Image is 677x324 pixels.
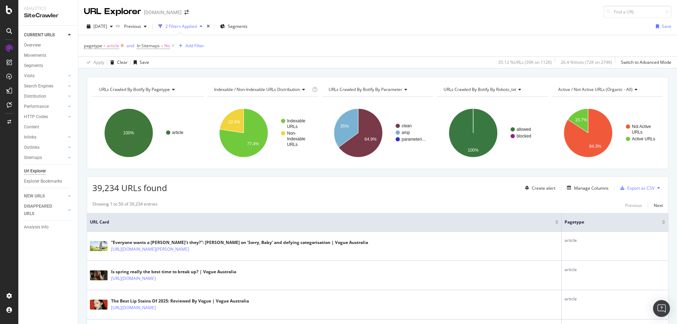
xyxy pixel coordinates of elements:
[442,84,542,95] h4: URLs Crawled By Botify By robots_txt
[228,120,240,124] text: 22.6%
[557,84,657,95] h4: Active / Not Active URLs
[107,41,119,51] span: article
[24,178,62,185] div: Explorer Bookmarks
[24,113,48,121] div: HTTP Codes
[24,123,73,131] a: Content
[127,43,134,49] div: and
[116,23,121,29] span: vs
[111,246,189,253] a: [URL][DOMAIN_NAME][PERSON_NAME]
[103,43,106,49] span: =
[654,201,663,209] button: Next
[437,102,547,164] svg: A chart.
[90,300,108,310] img: main image
[92,102,203,164] svg: A chart.
[627,185,654,191] div: Export as CSV
[99,86,170,92] span: URLs Crawled By Botify By pagetype
[561,59,612,65] div: 26.4 % Visits ( 72K on 274K )
[24,167,46,175] div: Url Explorer
[625,202,642,208] div: Previous
[108,57,128,68] button: Clear
[632,124,651,129] text: Not Active
[24,52,73,59] a: Movements
[287,124,298,129] text: URLs
[444,86,516,92] span: URLs Crawled By Botify By robots_txt
[185,43,204,49] div: Add Filter
[24,93,46,100] div: Distribution
[117,59,128,65] div: Clear
[625,201,642,209] button: Previous
[604,6,671,18] input: Find a URL
[90,241,108,251] img: main image
[207,102,318,164] svg: A chart.
[287,142,298,147] text: URLs
[24,31,66,39] a: CURRENT URLS
[24,42,73,49] a: Overview
[24,31,55,39] div: CURRENT URLS
[84,57,104,68] button: Apply
[498,59,552,65] div: 35.12 % URLs ( 39K on 112K )
[24,154,42,161] div: Sitemaps
[654,202,663,208] div: Next
[161,43,163,49] span: =
[90,270,108,280] img: main image
[532,185,555,191] div: Create alert
[111,269,236,275] div: Is spring really the best time to break up? | Vogue Australia
[24,203,60,218] div: DISAPPEARED URLS
[214,86,300,92] span: Indexable / Non-Indexable URLs distribution
[322,102,432,164] svg: A chart.
[565,267,665,273] div: article
[24,52,46,59] div: Movements
[517,134,531,139] text: blocked
[402,130,410,135] text: amp
[565,219,651,225] span: pagetype
[287,136,305,141] text: Indexable
[558,86,633,92] span: Active / Not Active URLs (organic - all)
[93,59,104,65] div: Apply
[172,130,183,135] text: article
[24,72,35,80] div: Visits
[617,182,654,194] button: Export as CSV
[84,6,141,18] div: URL Explorer
[84,21,116,32] button: [DATE]
[140,59,149,65] div: Save
[468,148,478,153] text: 100%
[165,23,197,29] div: 2 Filters Applied
[24,103,66,110] a: Performance
[365,137,377,142] text: 64.9%
[653,300,670,317] div: Open Intercom Messenger
[98,84,197,95] h4: URLs Crawled By Botify By pagetype
[517,127,531,132] text: allowed
[213,84,311,95] h4: Indexable / Non-Indexable URLs Distribution
[402,123,412,128] text: clean
[247,141,259,146] text: 77.4%
[111,304,156,311] a: [URL][DOMAIN_NAME]
[92,201,158,209] div: Showing 1 to 50 of 39,234 entries
[522,182,555,194] button: Create alert
[24,12,72,20] div: SiteCrawler
[121,23,141,29] span: Previous
[589,144,601,149] text: 84.3%
[565,237,665,244] div: article
[84,43,102,49] span: pagetype
[24,203,66,218] a: DISAPPEARED URLS
[24,72,66,80] a: Visits
[217,21,250,32] button: Segments
[24,93,66,100] a: Distribution
[24,154,66,161] a: Sitemaps
[24,224,73,231] a: Analysis Info
[621,59,671,65] div: Switch to Advanced Mode
[121,21,150,32] button: Previous
[551,102,663,164] svg: A chart.
[24,42,41,49] div: Overview
[111,239,368,246] div: “Everyone wants a [PERSON_NAME]’t they?”: [PERSON_NAME] on ‘Sorry, Baby’ and defying categorisati...
[24,82,53,90] div: Search Engines
[575,117,587,122] text: 15.7%
[24,113,66,121] a: HTTP Codes
[24,82,66,90] a: Search Engines
[131,57,149,68] button: Save
[93,23,107,29] span: 2025 Oct. 3rd
[144,9,182,16] div: [DOMAIN_NAME]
